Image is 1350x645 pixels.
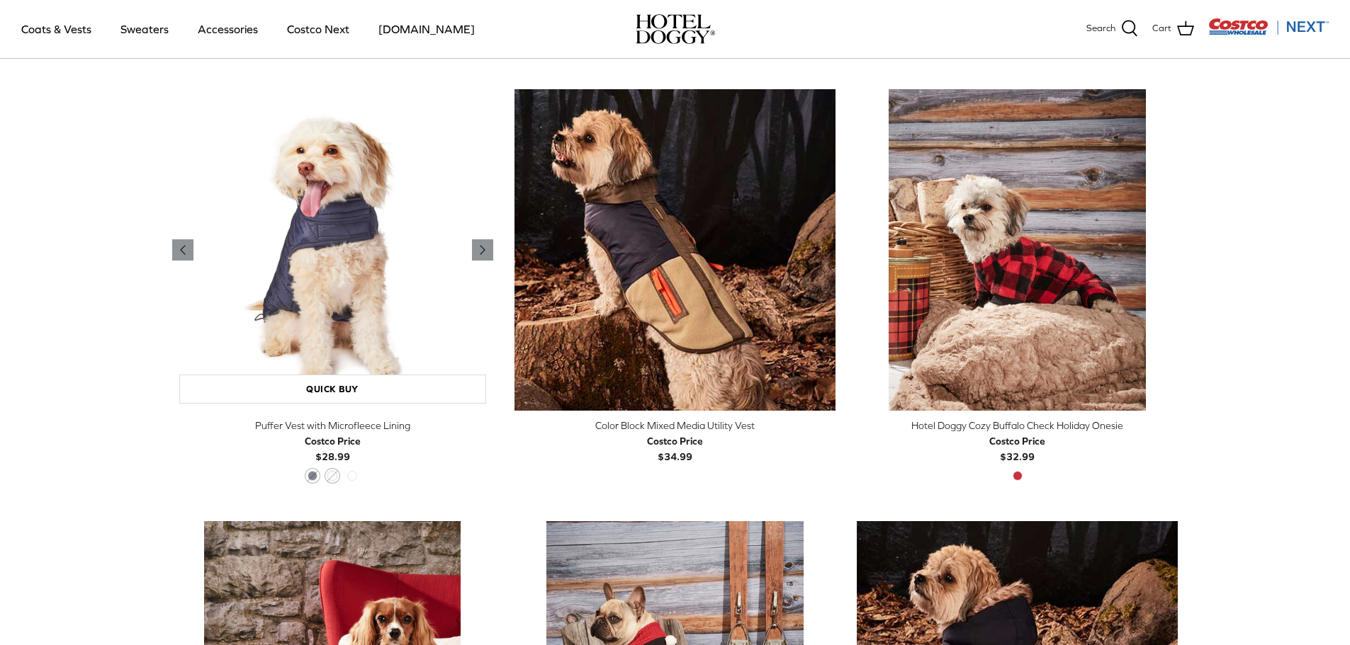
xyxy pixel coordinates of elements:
a: Search [1086,20,1138,38]
div: Costco Price [989,433,1045,449]
b: $32.99 [989,433,1045,462]
a: Hotel Doggy Cozy Buffalo Check Holiday Onesie Costco Price$32.99 [857,418,1178,465]
div: Costco Price [647,433,703,449]
a: Hotel Doggy Cozy Buffalo Check Holiday Onesie [857,89,1178,410]
a: Color Block Mixed Media Utility Vest [514,89,836,410]
img: tan dog wearing a blue & brown vest [514,89,836,410]
div: Color Block Mixed Media Utility Vest [514,418,836,433]
a: Quick buy [179,375,486,404]
a: Sweaters [108,5,181,53]
a: Accessories [185,5,271,53]
a: Coats & Vests [9,5,104,53]
a: hoteldoggy.com hoteldoggycom [636,14,715,44]
a: Color Block Mixed Media Utility Vest Costco Price$34.99 [514,418,836,465]
a: Previous [172,239,193,261]
a: Puffer Vest with Microfleece Lining [172,89,493,410]
img: Costco Next [1208,18,1329,35]
div: Puffer Vest with Microfleece Lining [172,418,493,433]
a: Cart [1152,20,1194,38]
b: $34.99 [647,433,703,462]
div: Costco Price [305,433,361,449]
a: [DOMAIN_NAME] [366,5,488,53]
a: Visit Costco Next [1208,27,1329,38]
a: Previous [472,239,493,261]
a: Puffer Vest with Microfleece Lining Costco Price$28.99 [172,418,493,465]
b: $28.99 [305,433,361,462]
a: Costco Next [274,5,362,53]
span: Search [1086,21,1115,36]
div: Hotel Doggy Cozy Buffalo Check Holiday Onesie [857,418,1178,433]
span: Cart [1152,21,1171,36]
img: hoteldoggycom [636,14,715,44]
